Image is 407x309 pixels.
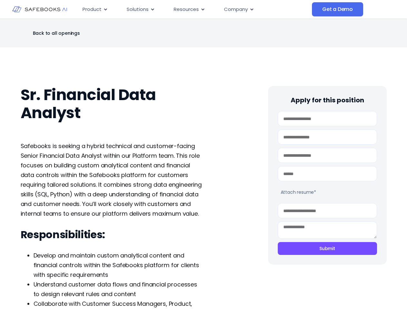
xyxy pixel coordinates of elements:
a: Back to all openings [21,29,80,38]
span: Resources [174,6,199,13]
span: Safebooks is seeking a hybrid technical and customer-facing Senior Financial Data Analyst within ... [21,142,202,218]
nav: Menu [77,3,312,16]
span: Submit [319,245,335,252]
span: Get a Demo [322,6,353,13]
button: Submit [278,242,377,255]
span: Solutions [127,6,149,13]
span: Develop and maintain custom analytical content and financial controls within the Safebooks platfo... [34,251,199,279]
span: Understand customer data flows and financial processes to design relevant rules and content [34,280,197,298]
div: Menu Toggle [77,3,312,16]
span: Product [82,6,102,13]
h3: Responsibilities: [21,228,203,241]
span: Company [224,6,248,13]
h4: Apply for this position [278,96,377,105]
h1: Sr. Financial Data Analyst [21,86,203,122]
form: Careers Form [278,111,377,258]
a: Get a Demo [312,2,363,16]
